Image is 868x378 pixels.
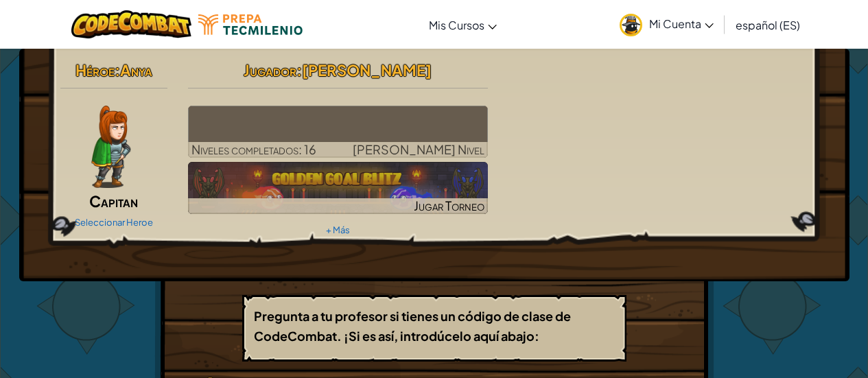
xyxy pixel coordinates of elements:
span: español (ES) [736,18,800,32]
a: Mis Cursos [422,6,504,43]
a: Mi Cuenta [613,3,720,46]
span: Mis Cursos [429,18,484,32]
img: Golden Goal [188,162,488,214]
span: Capitan [89,191,138,211]
img: CodeCombat logo [71,10,191,38]
img: captain-pose.png [91,106,130,188]
span: Jugar Torneo [414,198,484,213]
a: Jugar Torneo [188,162,488,214]
img: Tecmilenio logo [198,14,303,35]
span: Jugador [244,60,296,80]
span: : [296,60,302,80]
b: Pregunta a tu profesor si tienes un código de clase de CodeCombat. ¡Si es así, introdúcelo aquí a... [254,308,571,344]
a: + Más [326,224,350,235]
span: : [115,60,120,80]
a: Seleccionar Heroe [75,217,153,228]
span: Mi Cuenta [649,16,714,31]
span: Héroe [75,60,115,80]
span: Anya [120,60,152,80]
img: avatar [620,14,642,36]
span: Niveles completados: 16 [191,141,316,157]
span: [PERSON_NAME] [302,60,432,80]
a: español (ES) [729,6,807,43]
span: [PERSON_NAME] Nivel [353,141,484,157]
a: Jugar Siguiente Nivel [188,106,488,158]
